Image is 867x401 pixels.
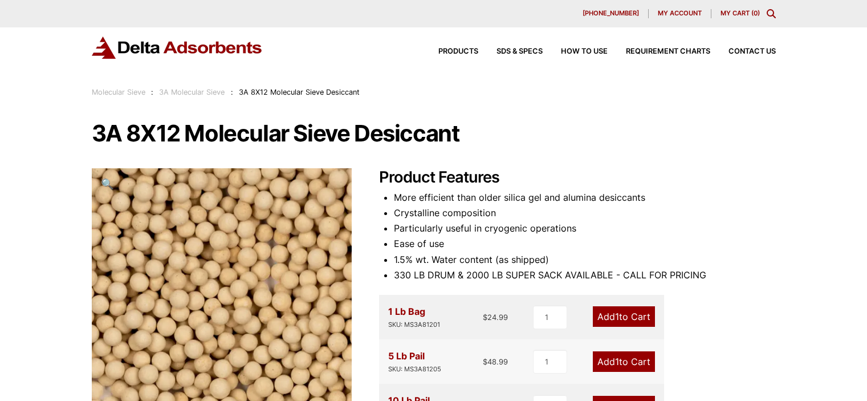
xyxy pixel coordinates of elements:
div: 1 Lb Bag [388,304,440,330]
span: How to Use [561,48,608,55]
span: 1 [615,356,619,367]
li: 1.5% wt. Water content (as shipped) [394,252,776,268]
span: Contact Us [728,48,776,55]
span: : [151,88,153,96]
li: Ease of use [394,236,776,252]
bdi: 48.99 [483,357,508,366]
a: Add1to Cart [593,306,655,327]
a: 3A Molecular Sieve [159,88,225,96]
span: $ [483,313,487,322]
a: My Cart (0) [721,9,760,17]
span: 1 [615,311,619,322]
div: SKU: MS3A81205 [388,364,441,375]
span: SDS & SPECS [496,48,543,55]
li: More efficient than older silica gel and alumina desiccants [394,190,776,205]
li: 330 LB DRUM & 2000 LB SUPER SACK AVAILABLE - CALL FOR PRICING [394,268,776,283]
a: SDS & SPECS [478,48,543,55]
span: Products [438,48,478,55]
a: Products [420,48,478,55]
a: [PHONE_NUMBER] [573,9,649,18]
a: Contact Us [710,48,776,55]
a: Molecular Sieve [92,88,145,96]
a: View full-screen image gallery [92,168,123,200]
span: $ [483,357,487,366]
h2: Product Features [379,168,776,187]
span: [PHONE_NUMBER] [583,10,639,17]
h1: 3A 8X12 Molecular Sieve Desiccant [92,121,776,145]
a: Add1to Cart [593,351,655,372]
img: Delta Adsorbents [92,37,263,59]
bdi: 24.99 [483,313,508,322]
div: 5 Lb Pail [388,349,441,375]
span: 🔍 [101,177,114,190]
li: Crystalline composition [394,205,776,221]
span: : [231,88,233,96]
div: SKU: MS3A81201 [388,319,440,330]
span: 3A 8X12 Molecular Sieve Desiccant [239,88,360,96]
span: My account [658,10,702,17]
span: 0 [754,9,758,17]
a: Requirement Charts [608,48,710,55]
a: My account [649,9,711,18]
li: Particularly useful in cryogenic operations [394,221,776,236]
span: Requirement Charts [626,48,710,55]
a: How to Use [543,48,608,55]
div: Toggle Modal Content [767,9,776,18]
